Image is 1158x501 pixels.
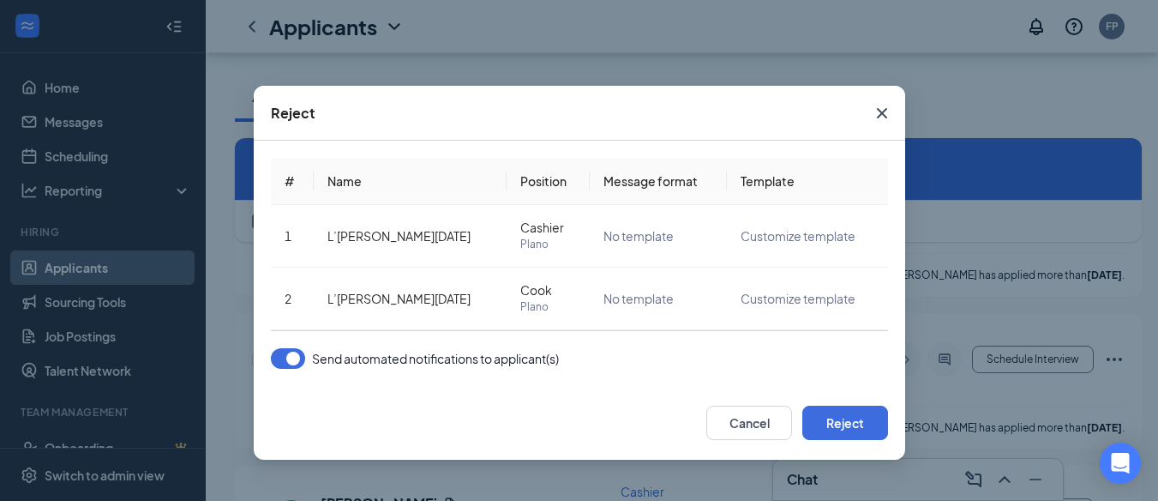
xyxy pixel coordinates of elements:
[1100,443,1141,484] div: Open Intercom Messenger
[519,299,575,316] span: Plano
[312,348,559,369] span: Send automated notifications to applicant(s)
[589,158,727,205] th: Message format
[741,291,855,306] span: Customize template
[271,104,315,123] div: Reject
[706,406,792,440] button: Cancel
[519,219,575,236] span: Cashier
[519,236,575,253] span: Plano
[506,158,589,205] th: Position
[603,228,673,244] span: No template
[285,228,291,244] span: 1
[285,291,291,306] span: 2
[727,158,888,205] th: Template
[859,86,905,141] button: Close
[313,268,506,330] td: L’[PERSON_NAME][DATE]
[313,205,506,268] td: L’[PERSON_NAME][DATE]
[313,158,506,205] th: Name
[872,103,892,124] svg: Cross
[271,158,314,205] th: #
[741,228,855,244] span: Customize template
[519,281,575,299] span: Cook
[802,406,888,440] button: Reject
[603,291,673,306] span: No template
